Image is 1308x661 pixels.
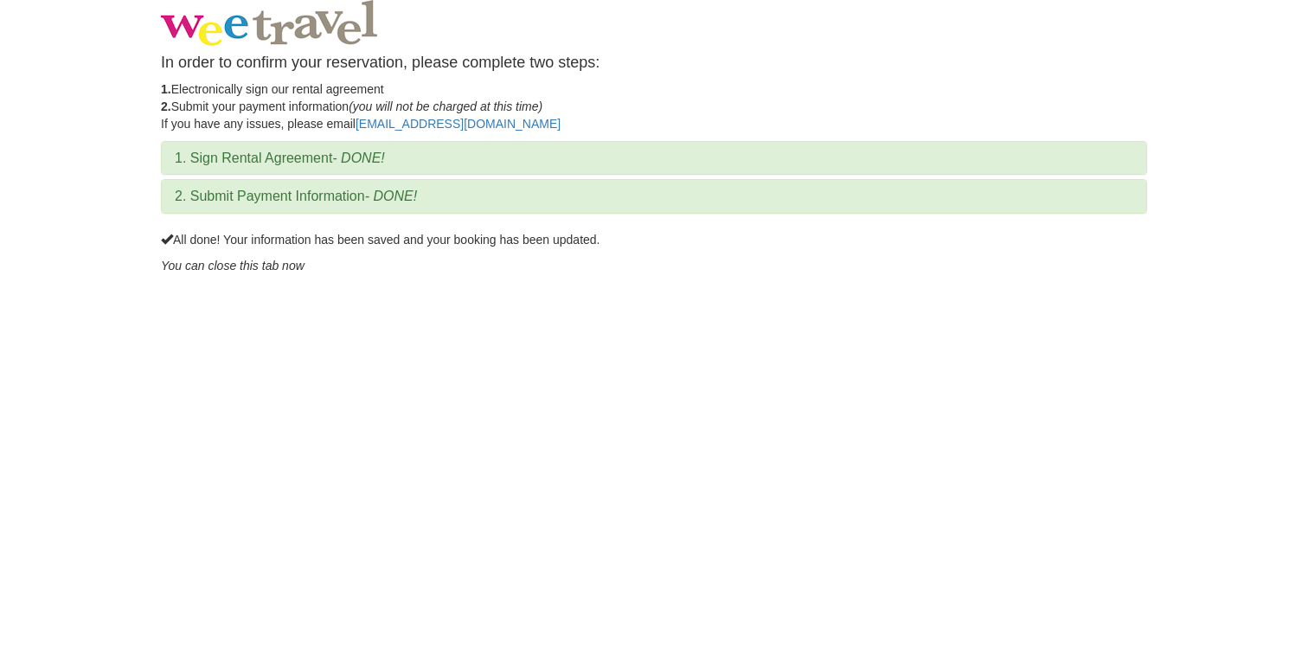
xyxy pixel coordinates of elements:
[161,231,1147,248] p: All done! Your information has been saved and your booking has been updated.
[349,99,542,113] em: (you will not be charged at this time)
[161,259,305,273] em: You can close this tab now
[175,189,1133,204] h3: 2. Submit Payment Information
[161,82,171,96] strong: 1.
[161,99,171,113] strong: 2.
[175,151,1133,166] h3: 1. Sign Rental Agreement
[332,151,384,165] em: - DONE!
[365,189,417,203] em: - DONE!
[161,55,1147,72] h4: In order to confirm your reservation, please complete two steps:
[161,80,1147,132] p: Electronically sign our rental agreement Submit your payment information If you have any issues, ...
[356,117,561,131] a: [EMAIL_ADDRESS][DOMAIN_NAME]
